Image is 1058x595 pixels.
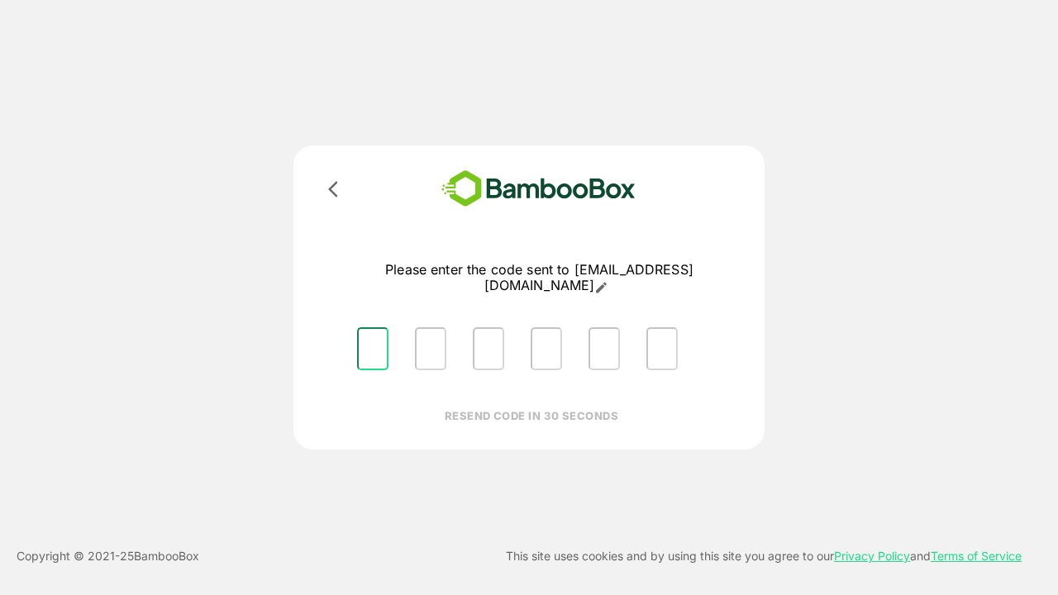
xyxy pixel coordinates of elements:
input: Please enter OTP character 4 [531,327,562,370]
input: Please enter OTP character 3 [473,327,504,370]
input: Please enter OTP character 2 [415,327,446,370]
img: bamboobox [417,165,660,212]
p: This site uses cookies and by using this site you agree to our and [506,546,1022,566]
p: Copyright © 2021- 25 BambooBox [17,546,199,566]
input: Please enter OTP character 6 [646,327,678,370]
a: Terms of Service [931,549,1022,563]
input: Please enter OTP character 1 [357,327,388,370]
a: Privacy Policy [834,549,910,563]
p: Please enter the code sent to [EMAIL_ADDRESS][DOMAIN_NAME] [344,262,735,294]
input: Please enter OTP character 5 [589,327,620,370]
